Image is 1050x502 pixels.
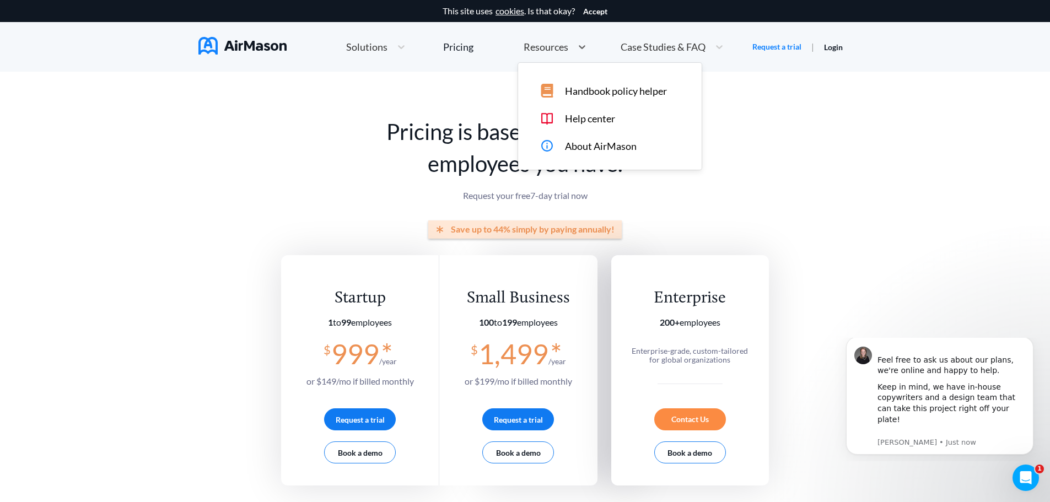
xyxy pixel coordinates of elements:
[811,41,814,52] span: |
[752,41,801,52] a: Request a trial
[830,338,1050,461] iframe: Intercom notifications message
[443,42,473,52] div: Pricing
[626,317,753,327] section: employees
[331,337,379,370] span: 999
[465,376,572,386] span: or $ 199 /mo if billed monthly
[281,116,769,180] h1: Pricing is based on how many employees you have.
[324,441,396,463] button: Book a demo
[48,44,196,98] div: Keep in mind, we have in-house copywriters and a design team that can take this project right off...
[465,317,572,327] section: employees
[306,317,414,327] section: employees
[1013,465,1039,491] iframe: Intercom live chat
[48,6,196,39] div: Feel free to ask us about our plans, we're online and happy to help.
[479,317,517,327] span: to
[281,191,769,201] p: Request your free 7 -day trial now
[565,113,615,125] span: Help center
[198,37,287,55] img: AirMason Logo
[502,317,517,327] b: 199
[328,317,351,327] span: to
[328,317,333,327] b: 1
[324,338,331,357] span: $
[1035,465,1044,473] span: 1
[565,85,667,97] span: Handbook policy helper
[583,7,607,16] button: Accept cookies
[451,224,615,234] span: Save up to 44% simply by paying annually!
[565,141,637,152] span: About AirMason
[443,37,473,57] a: Pricing
[632,346,748,364] span: Enterprise-grade, custom-tailored for global organizations
[306,288,414,309] div: Startup
[48,100,196,110] p: Message from Holly, sent Just now
[25,9,42,26] img: Profile image for Holly
[48,6,196,98] div: Message content
[346,42,387,52] span: Solutions
[465,288,572,309] div: Small Business
[626,288,753,309] div: Enterprise
[660,317,680,327] b: 200+
[341,317,351,327] b: 99
[654,441,726,463] button: Book a demo
[478,337,548,370] span: 1,499
[824,42,843,52] a: Login
[482,441,554,463] button: Book a demo
[471,338,478,357] span: $
[482,408,554,430] button: Request a trial
[654,408,726,430] div: Contact Us
[324,408,396,430] button: Request a trial
[524,42,568,52] span: Resources
[621,42,706,52] span: Case Studies & FAQ
[496,6,524,16] a: cookies
[306,376,414,386] span: or $ 149 /mo if billed monthly
[479,317,494,327] b: 100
